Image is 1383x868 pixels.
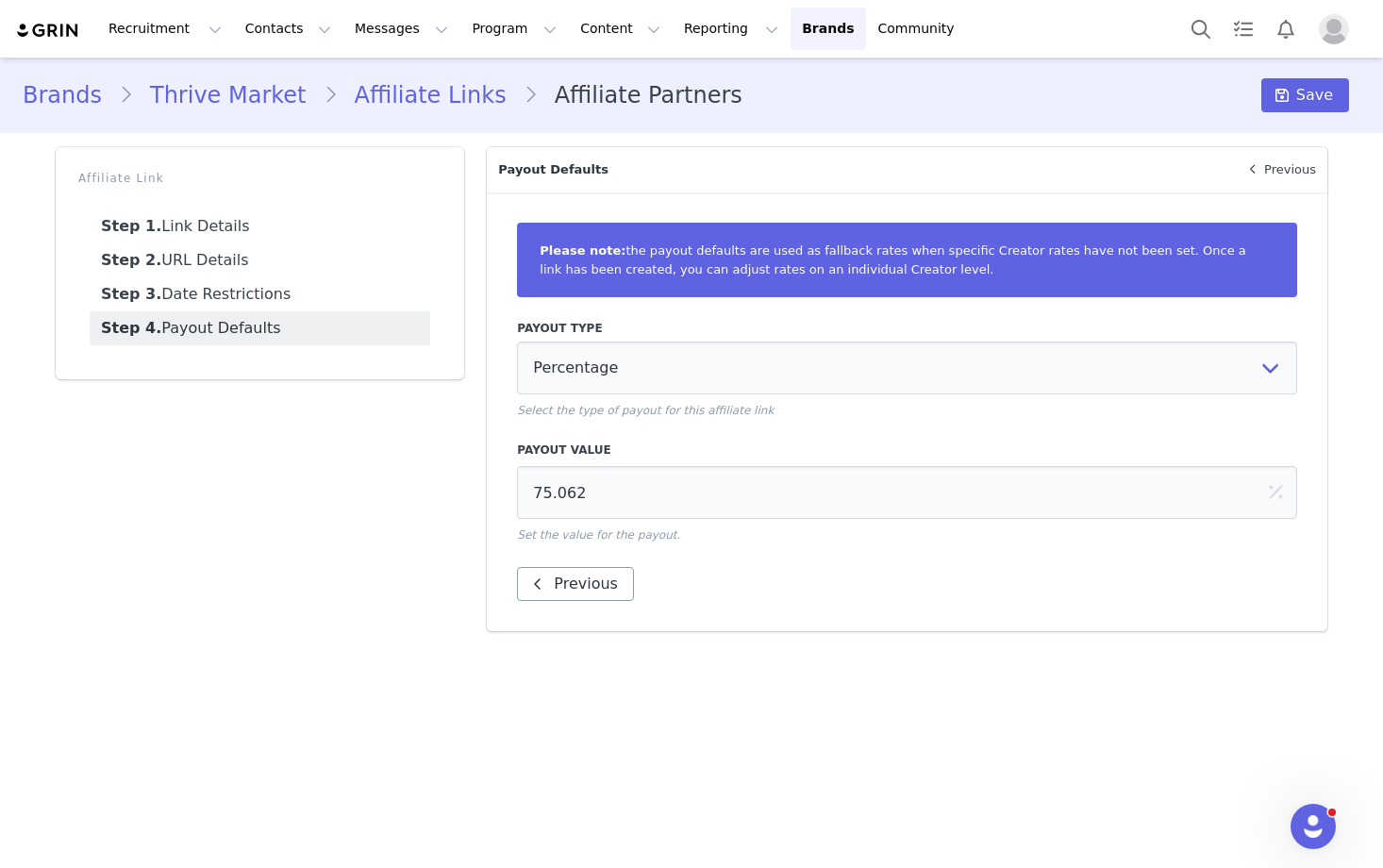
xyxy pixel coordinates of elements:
label: Payout Value [517,442,1297,459]
button: Messages [343,8,459,50]
a: Thrive Market [133,78,324,112]
strong: Please note: [540,243,625,258]
p: Select the type of payout for this affiliate link [517,402,1297,419]
span: Save [1296,84,1333,107]
strong: Step 3. [101,285,161,303]
a: Brands [791,8,865,50]
a: Link Details [90,209,430,243]
iframe: Intercom live chat [1291,804,1336,849]
button: Reporting [673,8,790,50]
p: Payout Defaults [487,147,1230,192]
strong: Step 1. [101,217,161,235]
a: Community [867,8,975,50]
button: Content [569,8,672,50]
button: Program [460,8,568,50]
div: the payout defaults are used as fallback rates when specific Creator rates have not been set. Onc... [517,223,1297,297]
a: Brands [23,78,119,112]
button: Recruitment [97,8,233,50]
button: Search [1180,8,1222,50]
button: Contacts [234,8,342,50]
button: Save [1261,78,1349,112]
p: Affiliate Link [78,170,442,187]
button: Previous [517,567,634,601]
img: placeholder-profile.jpg [1319,14,1349,44]
button: Profile [1308,14,1368,44]
strong: Step 2. [101,251,161,269]
a: Payout Defaults [90,311,430,345]
button: Notifications [1265,8,1307,50]
a: Affiliate Links [338,78,524,112]
a: Date Restrictions [90,277,430,311]
img: grin logo [15,22,81,40]
label: Payout Type [517,320,1297,337]
strong: Step 4. [101,319,161,337]
a: Tasks [1223,8,1264,50]
a: URL Details [90,243,430,277]
p: Set the value for the payout. [517,526,1297,543]
a: Previous [1230,147,1327,192]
